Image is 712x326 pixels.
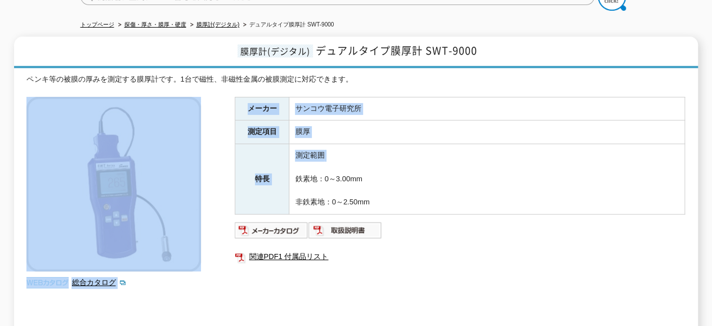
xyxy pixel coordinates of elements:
th: 特長 [235,144,289,215]
th: メーカー [235,97,289,120]
td: 測定範囲 鉄素地：0～3.00mm 非鉄素地：0～2.50mm [289,144,685,215]
img: デュアルタイプ膜厚計 SWT-9000 [26,97,201,271]
td: 膜厚 [289,120,685,144]
span: 膜厚計(デジタル) [238,44,313,57]
span: デュアルタイプ膜厚計 SWT-9000 [316,43,477,58]
td: サンコウ電子研究所 [289,97,685,120]
a: 総合カタログ [71,278,127,287]
img: webカタログ [26,277,69,288]
th: 測定項目 [235,120,289,144]
a: メーカーカタログ [235,229,308,237]
a: トップページ [80,21,114,28]
a: 関連PDF1 付属品リスト [235,249,685,264]
a: 探傷・厚さ・膜厚・硬度 [124,21,186,28]
a: 膜厚計(デジタル) [196,21,240,28]
li: デュアルタイプ膜厚計 SWT-9000 [241,19,334,31]
div: ペンキ等の被膜の厚みを測定する膜厚計です。1台で磁性、非磁性金属の被膜測定に対応できます。 [26,74,685,86]
img: メーカーカタログ [235,221,308,239]
img: 取扱説明書 [308,221,382,239]
a: 取扱説明書 [308,229,382,237]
